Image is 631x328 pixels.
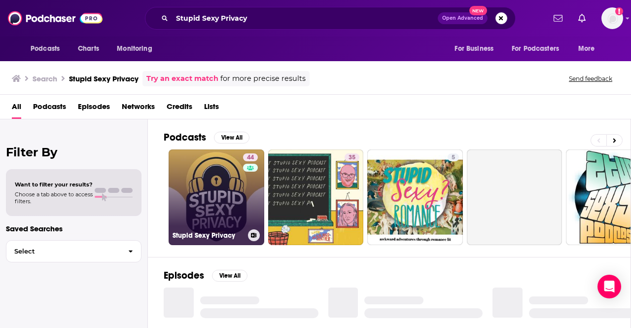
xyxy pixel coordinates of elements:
a: 44Stupid Sexy Privacy [169,149,264,245]
p: Saved Searches [6,224,141,233]
span: 5 [452,153,455,163]
a: Try an exact match [146,73,218,84]
div: Search podcasts, credits, & more... [145,7,516,30]
span: Open Advanced [442,16,483,21]
h3: Stupid Sexy Privacy [173,231,244,240]
button: open menu [110,39,165,58]
button: View All [214,132,249,144]
img: User Profile [601,7,623,29]
span: 44 [247,153,254,163]
button: open menu [571,39,607,58]
a: PodcastsView All [164,131,249,144]
a: 35 [345,153,359,161]
button: open menu [448,39,506,58]
span: Want to filter your results? [15,181,93,188]
a: Credits [167,99,192,119]
span: More [578,42,595,56]
h3: Search [33,74,57,83]
a: All [12,99,21,119]
a: Networks [122,99,155,119]
div: Open Intercom Messenger [597,275,621,298]
button: Send feedback [566,74,615,83]
span: For Business [455,42,493,56]
span: New [469,6,487,15]
a: 5 [367,149,463,245]
a: Charts [71,39,105,58]
h2: Filter By [6,145,141,159]
h2: Episodes [164,269,204,282]
span: Select [6,248,120,255]
a: 44 [243,153,258,161]
span: 35 [349,153,355,163]
span: for more precise results [220,73,306,84]
button: open menu [24,39,72,58]
span: Podcasts [31,42,60,56]
button: open menu [505,39,573,58]
a: 35 [268,149,364,245]
a: Show notifications dropdown [574,10,590,27]
a: Show notifications dropdown [550,10,566,27]
button: Open AdvancedNew [438,12,488,24]
span: Monitoring [117,42,152,56]
h2: Podcasts [164,131,206,144]
a: Lists [204,99,219,119]
button: Select [6,240,141,262]
button: View All [212,270,247,282]
a: 5 [448,153,459,161]
span: Logged in as BerkMarc [601,7,623,29]
a: Episodes [78,99,110,119]
svg: Add a profile image [615,7,623,15]
a: Podcasts [33,99,66,119]
input: Search podcasts, credits, & more... [172,10,438,26]
a: EpisodesView All [164,269,247,282]
button: Show profile menu [601,7,623,29]
span: For Podcasters [512,42,559,56]
h3: Stupid Sexy Privacy [69,74,139,83]
img: Podchaser - Follow, Share and Rate Podcasts [8,9,103,28]
span: Choose a tab above to access filters. [15,191,93,205]
span: Charts [78,42,99,56]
